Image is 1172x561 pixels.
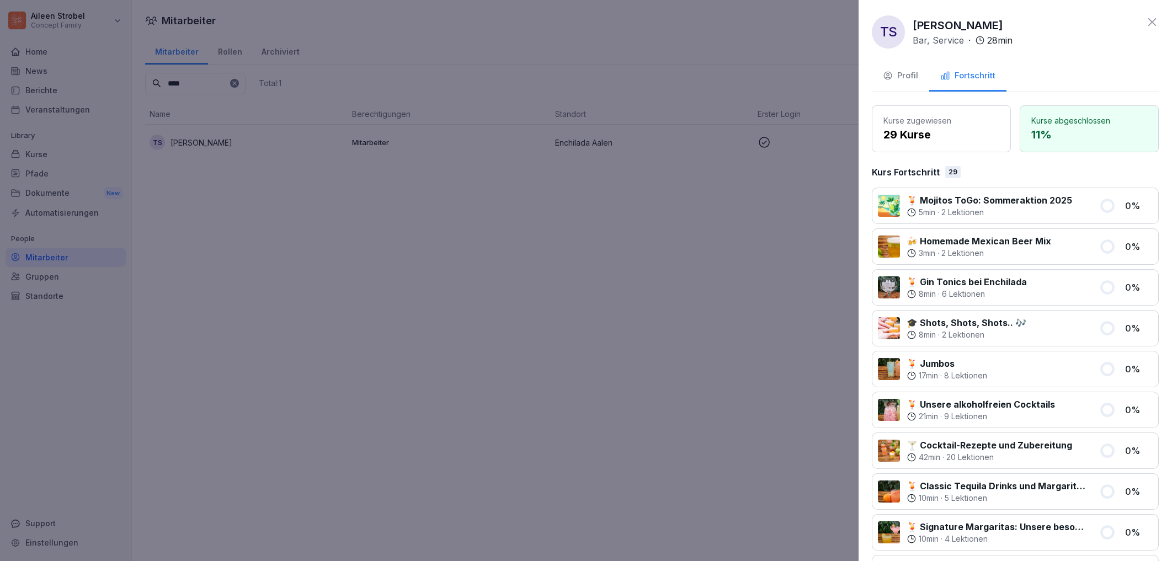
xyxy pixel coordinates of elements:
[907,329,1026,340] div: ·
[907,439,1072,452] p: 🍸 Cocktail-Rezepte und Zubereitung
[919,248,935,259] p: 3 min
[907,288,1027,300] div: ·
[945,166,961,178] div: 29
[919,493,939,504] p: 10 min
[1125,322,1153,335] p: 0 %
[919,329,936,340] p: 8 min
[907,275,1027,288] p: 🍹 Gin Tonics bei Enchilada
[907,357,987,370] p: 🍹 Jumbos
[940,70,995,82] div: Fortschritt
[942,329,984,340] p: 2 Lektionen
[883,70,918,82] div: Profil
[907,520,1086,533] p: 🍹 Signature Margaritas: Unsere besonderen Margaritas mixen
[1031,126,1147,143] p: 11 %
[907,207,1072,218] div: ·
[919,533,939,544] p: 10 min
[872,165,940,179] p: Kurs Fortschritt
[1125,281,1153,294] p: 0 %
[907,493,1086,504] div: ·
[913,34,964,47] p: Bar, Service
[907,479,1086,493] p: 🍹 Classic Tequila Drinks und Margaritas
[941,207,984,218] p: 2 Lektionen
[944,411,987,422] p: 9 Lektionen
[907,398,1055,411] p: 🍹 Unsere alkoholfreien Cocktails
[945,533,988,544] p: 4 Lektionen
[883,115,999,126] p: Kurse zugewiesen
[1125,485,1153,498] p: 0 %
[1125,526,1153,539] p: 0 %
[941,248,984,259] p: 2 Lektionen
[929,62,1006,92] button: Fortschritt
[872,62,929,92] button: Profil
[907,234,1051,248] p: 🍻 Homemade Mexican Beer Mix
[1125,199,1153,212] p: 0 %
[1125,362,1153,376] p: 0 %
[944,370,987,381] p: 8 Lektionen
[907,194,1072,207] p: 🍹 Mojitos ToGo: Sommeraktion 2025
[1125,444,1153,457] p: 0 %
[907,452,1072,463] div: ·
[1125,403,1153,416] p: 0 %
[907,411,1055,422] div: ·
[946,452,994,463] p: 20 Lektionen
[907,248,1051,259] div: ·
[1125,240,1153,253] p: 0 %
[907,370,987,381] div: ·
[907,316,1026,329] p: 🎓 Shots, Shots, Shots.. 🎶
[872,15,905,49] div: TS
[942,288,985,300] p: 6 Lektionen
[907,533,1086,544] div: ·
[913,34,1013,47] div: ·
[919,370,938,381] p: 17 min
[883,126,999,143] p: 29 Kurse
[987,34,1013,47] p: 28 min
[1031,115,1147,126] p: Kurse abgeschlossen
[919,411,938,422] p: 21 min
[919,288,936,300] p: 8 min
[919,207,935,218] p: 5 min
[913,17,1003,34] p: [PERSON_NAME]
[945,493,987,504] p: 5 Lektionen
[919,452,940,463] p: 42 min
